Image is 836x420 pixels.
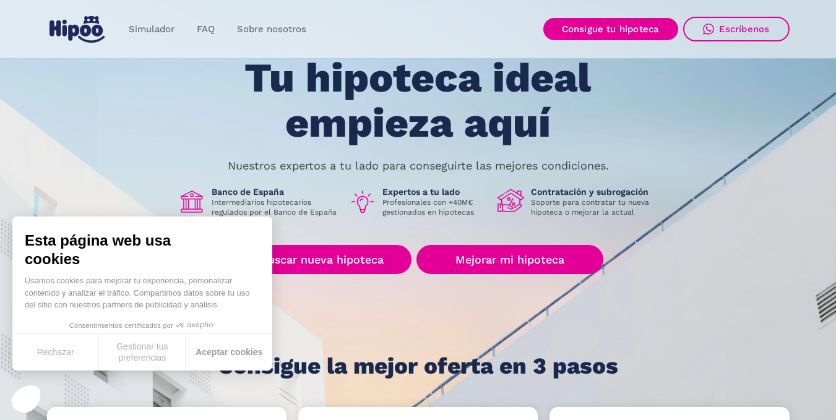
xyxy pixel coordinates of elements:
[226,17,317,41] a: Sobre nosotros
[531,186,658,197] h1: Contratación y subrogación
[47,11,108,48] a: home
[543,18,678,40] a: Consigue tu hipoteca
[382,197,488,217] p: Profesionales con +40M€ gestionados en hipotecas
[186,17,226,41] a: FAQ
[233,245,412,274] a: Buscar nueva hipoteca
[416,245,603,274] a: Mejorar mi hipoteca
[719,24,770,35] div: Escríbenos
[683,17,790,41] a: Escríbenos
[228,161,609,171] p: Nuestros expertos a tu lado para conseguirte las mejores condiciones.
[118,17,186,41] a: Simulador
[531,197,658,217] p: Soporte para contratar tu nueva hipoteca o mejorar la actual
[212,197,339,217] p: Intermediarios hipotecarios regulados por el Banco de España
[212,186,339,197] h1: Banco de España
[218,354,618,379] h1: Consigue la mejor oferta en 3 pasos
[183,56,652,145] h1: Tu hipoteca ideal empieza aquí
[382,186,488,197] h1: Expertos a tu lado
